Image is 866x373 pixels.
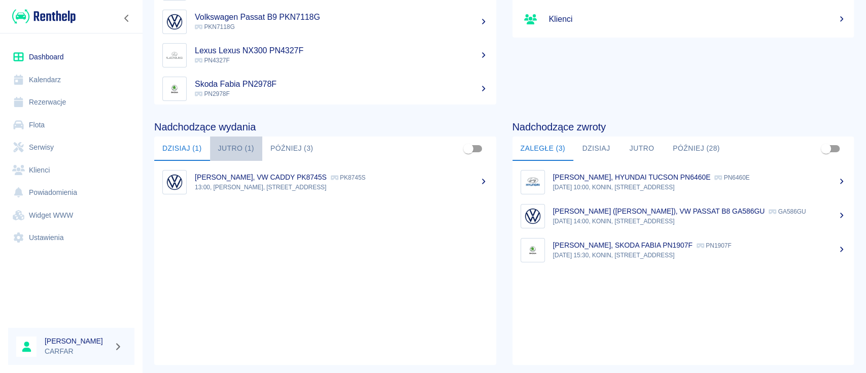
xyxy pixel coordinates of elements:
[195,46,488,56] h5: Lexus Lexus NX300 PN4327F
[697,242,732,249] p: PN1907F
[619,137,665,161] button: Jutro
[154,137,210,161] button: Dzisiaj (1)
[154,165,496,199] a: Image[PERSON_NAME], VW CADDY PK8745S PK8745S13:00, [PERSON_NAME], [STREET_ADDRESS]
[512,5,854,33] a: Klienci
[262,137,322,161] button: Później (3)
[165,79,184,98] img: Image
[165,46,184,65] img: Image
[523,207,542,226] img: Image
[714,174,749,181] p: PN6460E
[154,72,496,106] a: ImageSkoda Fabia PN2978F PN2978F
[165,12,184,31] img: Image
[553,183,846,192] p: [DATE] 10:00, KONIN, [STREET_ADDRESS]
[119,12,134,25] button: Zwiń nawigację
[195,79,488,89] h5: Skoda Fabia PN2978F
[523,173,542,192] img: Image
[573,137,619,161] button: Dzisiaj
[553,251,846,260] p: [DATE] 15:30, KONIN, [STREET_ADDRESS]
[553,173,711,181] p: [PERSON_NAME], HYUNDAI TUCSON PN6460E
[8,114,134,137] a: Flota
[8,8,76,25] a: Renthelp logo
[195,23,235,30] span: PKN7118G
[154,39,496,72] a: ImageLexus Lexus NX300 PN4327F PN4327F
[8,46,134,69] a: Dashboard
[8,91,134,114] a: Rezerwacje
[195,12,488,22] h5: Volkswagen Passat B9 PKN7118G
[8,226,134,249] a: Ustawienia
[8,69,134,91] a: Kalendarz
[195,90,230,97] span: PN2978F
[8,204,134,227] a: Widget WWW
[512,233,854,267] a: Image[PERSON_NAME], SKODA FABIA PN1907F PN1907F[DATE] 15:30, KONIN, [STREET_ADDRESS]
[195,57,230,64] span: PN4327F
[512,165,854,199] a: Image[PERSON_NAME], HYUNDAI TUCSON PN6460E PN6460E[DATE] 10:00, KONIN, [STREET_ADDRESS]
[195,183,488,192] p: 13:00, [PERSON_NAME], [STREET_ADDRESS]
[8,181,134,204] a: Powiadomienia
[165,173,184,192] img: Image
[12,8,76,25] img: Renthelp logo
[210,137,262,161] button: Jutro (1)
[8,136,134,159] a: Serwisy
[512,137,573,161] button: Zaległe (3)
[154,5,496,39] a: ImageVolkswagen Passat B9 PKN7118G PKN7118G
[816,139,836,158] span: Pokaż przypisane tylko do mnie
[665,137,728,161] button: Później (28)
[8,159,134,182] a: Klienci
[553,241,692,249] p: [PERSON_NAME], SKODA FABIA PN1907F
[195,173,327,181] p: [PERSON_NAME], VW CADDY PK8745S
[154,121,496,133] h4: Nadchodzące wydania
[512,121,854,133] h4: Nadchodzące zwroty
[512,199,854,233] a: Image[PERSON_NAME] ([PERSON_NAME]), VW PASSAT B8 GA586GU GA586GU[DATE] 14:00, KONIN, [STREET_ADDR...
[45,336,110,346] h6: [PERSON_NAME]
[553,217,846,226] p: [DATE] 14:00, KONIN, [STREET_ADDRESS]
[45,346,110,357] p: CARFAR
[331,174,366,181] p: PK8745S
[549,14,846,24] h5: Klienci
[523,241,542,260] img: Image
[553,207,765,215] p: [PERSON_NAME] ([PERSON_NAME]), VW PASSAT B8 GA586GU
[459,139,478,158] span: Pokaż przypisane tylko do mnie
[769,208,806,215] p: GA586GU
